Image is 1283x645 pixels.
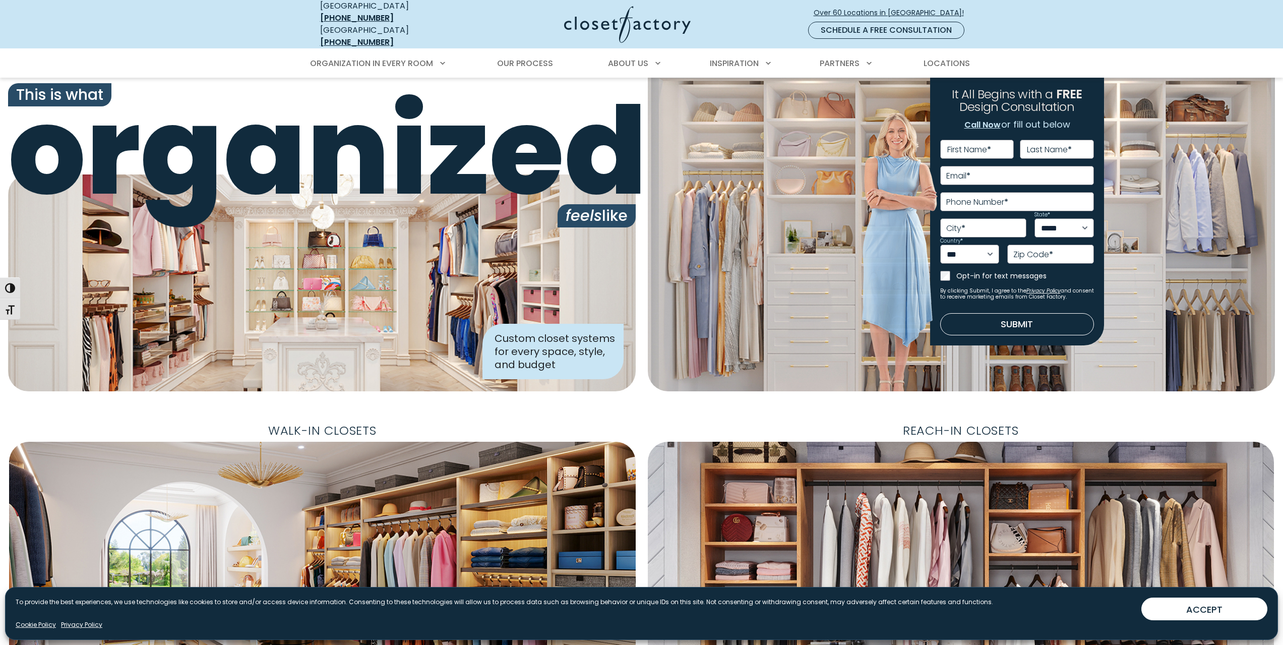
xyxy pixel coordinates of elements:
span: Reach-In Closets [895,420,1027,442]
span: Our Process [497,57,553,69]
a: [PHONE_NUMBER] [320,36,394,48]
span: Organization in Every Room [310,57,433,69]
img: Closet Factory Logo [564,6,691,43]
a: Schedule a Free Consultation [808,22,964,39]
a: Cookie Policy [16,620,56,629]
p: To provide the best experiences, we use technologies like cookies to store and/or access device i... [16,598,993,607]
button: ACCEPT [1141,598,1267,620]
img: Closet Factory designed closet [8,174,636,391]
span: Walk-In Closets [260,420,385,442]
span: organized [8,90,636,212]
div: [GEOGRAPHIC_DATA] [320,24,466,48]
span: like [558,204,636,227]
span: Locations [924,57,970,69]
span: About Us [608,57,648,69]
span: Partners [820,57,860,69]
div: Custom closet systems for every space, style, and budget [482,324,624,379]
a: Over 60 Locations in [GEOGRAPHIC_DATA]! [813,4,972,22]
a: Privacy Policy [61,620,102,629]
a: [PHONE_NUMBER] [320,12,394,24]
i: feels [566,205,602,226]
span: Over 60 Locations in [GEOGRAPHIC_DATA]! [814,8,972,18]
span: Inspiration [710,57,759,69]
nav: Primary Menu [303,49,981,78]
